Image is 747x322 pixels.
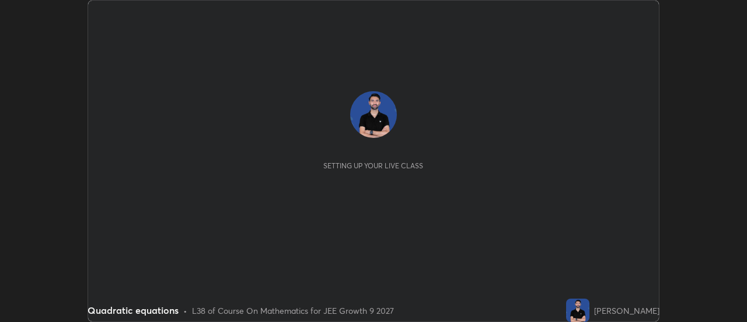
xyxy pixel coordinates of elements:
[350,91,397,138] img: e37b414ff14749a2bd1858ade6644e15.jpg
[323,161,423,170] div: Setting up your live class
[183,304,187,317] div: •
[192,304,394,317] div: L38 of Course On Mathematics for JEE Growth 9 2027
[594,304,659,317] div: [PERSON_NAME]
[88,303,179,317] div: Quadratic equations
[566,299,589,322] img: e37b414ff14749a2bd1858ade6644e15.jpg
